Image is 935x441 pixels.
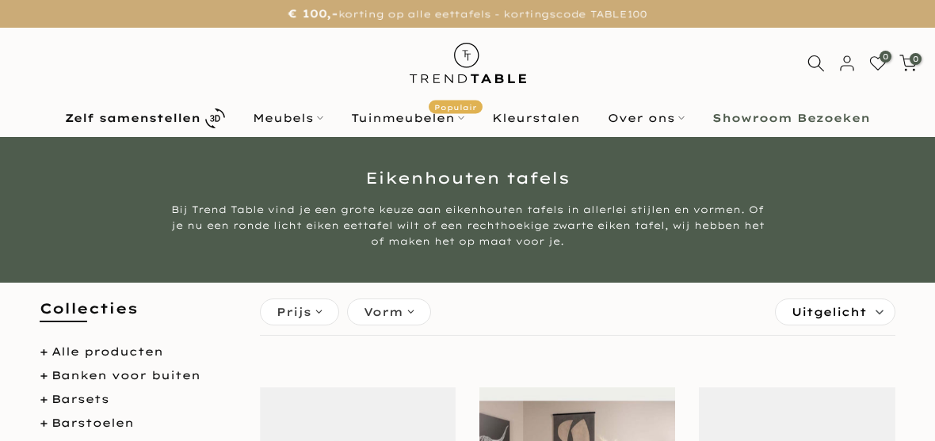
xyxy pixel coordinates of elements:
iframe: toggle-frame [2,360,81,439]
a: TuinmeubelenPopulair [338,108,479,127]
a: Kleurstalen [479,108,594,127]
span: Populair [429,101,483,114]
span: 0 [880,51,891,63]
b: Zelf samenstellen [65,112,200,124]
a: Banken voor buiten [52,368,200,382]
span: 0 [910,53,922,65]
h5: Collecties [40,298,236,334]
b: Showroom Bezoeken [712,112,870,124]
a: Meubels [239,108,338,127]
a: 0 [869,55,887,72]
a: 0 [899,55,917,72]
p: korting op alle eettafels - kortingscode TABLE100 [20,4,915,24]
label: Sorteren:Uitgelicht [776,299,895,325]
img: trend-table [399,28,537,98]
span: Uitgelicht [792,299,867,325]
a: Barstoelen [52,416,134,430]
a: Over ons [594,108,699,127]
a: Alle producten [52,344,163,359]
strong: € 100,- [288,6,338,21]
span: Prijs [277,303,311,321]
a: Showroom Bezoeken [699,108,884,127]
a: Zelf samenstellen [52,105,239,132]
h1: Eikenhouten tafels [12,170,923,186]
span: Vorm [364,303,403,321]
div: Bij Trend Table vind je een grote keuze aan eikenhouten tafels in allerlei stijlen en vormen. Of ... [170,202,765,249]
